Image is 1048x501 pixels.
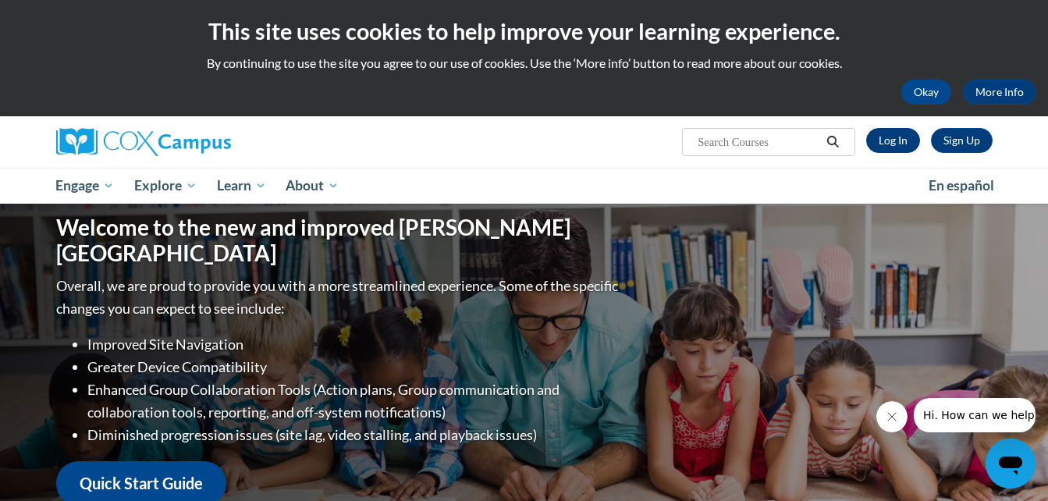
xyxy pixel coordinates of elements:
img: Cox Campus [56,128,231,156]
span: About [286,176,339,195]
iframe: Button to launch messaging window [986,439,1036,489]
button: Okay [901,80,951,105]
button: Search [821,133,844,151]
span: Hi. How can we help? [9,11,126,23]
span: Learn [217,176,266,195]
a: Log In [866,128,920,153]
a: Learn [207,168,276,204]
span: En español [929,177,994,194]
input: Search Courses [696,133,821,151]
a: About [275,168,349,204]
a: Register [931,128,993,153]
iframe: Close message [876,401,908,432]
li: Improved Site Navigation [87,333,622,356]
h1: Welcome to the new and improved [PERSON_NAME][GEOGRAPHIC_DATA] [56,215,622,267]
iframe: Message from company [914,398,1036,432]
span: Engage [55,176,114,195]
span: Explore [134,176,197,195]
a: Engage [46,168,125,204]
li: Diminished progression issues (site lag, video stalling, and playback issues) [87,424,622,446]
a: En español [918,169,1004,202]
a: Explore [124,168,207,204]
li: Enhanced Group Collaboration Tools (Action plans, Group communication and collaboration tools, re... [87,378,622,424]
li: Greater Device Compatibility [87,356,622,378]
p: Overall, we are proud to provide you with a more streamlined experience. Some of the specific cha... [56,275,622,320]
a: More Info [963,80,1036,105]
p: By continuing to use the site you agree to our use of cookies. Use the ‘More info’ button to read... [12,55,1036,72]
div: Main menu [33,168,1016,204]
h2: This site uses cookies to help improve your learning experience. [12,16,1036,47]
a: Cox Campus [56,128,353,156]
